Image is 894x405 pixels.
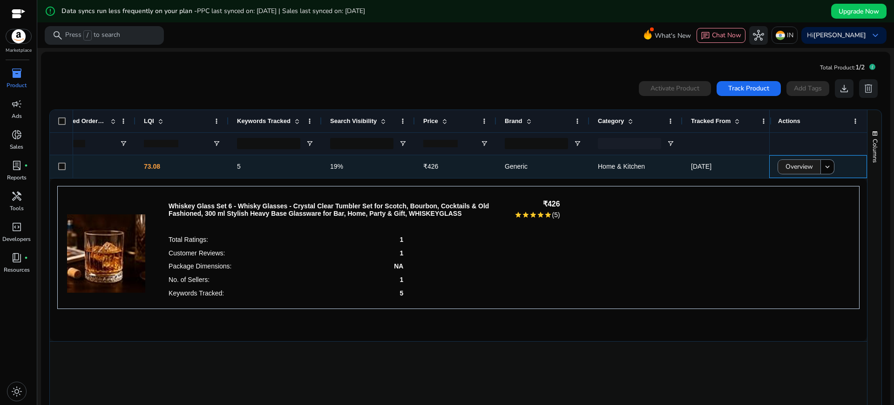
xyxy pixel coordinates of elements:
[481,140,488,147] button: Open Filter Menu
[400,249,404,257] p: 1
[691,163,711,170] span: [DATE]
[753,30,764,41] span: hub
[544,211,552,219] mat-icon: star
[7,173,27,182] p: Reports
[400,236,404,243] p: 1
[330,117,377,124] span: Search Visibility
[169,289,224,297] p: Keywords Tracked:
[870,30,881,41] span: keyboard_arrow_down
[522,211,529,219] mat-icon: star
[505,117,522,124] span: Brand
[823,163,832,171] mat-icon: keyboard_arrow_down
[717,81,781,96] button: Track Product
[839,7,879,16] span: Upgrade Now
[537,211,544,219] mat-icon: star
[749,26,768,45] button: hub
[11,386,22,397] span: light_mode
[4,266,30,274] p: Resources
[871,139,879,163] span: Columns
[213,140,220,147] button: Open Filter Menu
[394,262,403,270] p: NA
[776,31,785,40] img: in.svg
[831,4,887,19] button: Upgrade Now
[691,117,731,124] span: Tracked From
[144,117,154,124] span: LQI
[778,159,821,174] button: Overview
[807,32,866,39] p: Hi
[835,79,853,98] button: download
[423,117,438,124] span: Price
[6,47,32,54] p: Marketplace
[399,140,406,147] button: Open Filter Menu
[11,191,22,202] span: handyman
[11,98,22,110] span: campaign
[330,138,393,149] input: Search Visibility Filter Input
[778,117,800,124] span: Actions
[169,236,208,243] p: Total Ratings:
[24,256,28,260] span: fiber_manual_record
[712,31,741,40] span: Chat Now
[10,204,24,213] p: Tools
[83,30,92,41] span: /
[728,83,769,93] span: Track Product
[515,211,522,219] mat-icon: star
[306,140,313,147] button: Open Filter Menu
[2,235,31,243] p: Developers
[169,276,210,283] p: No. of Sellers:
[61,7,365,15] h5: Data syncs run less frequently on your plan -
[505,138,568,149] input: Brand Filter Input
[400,289,404,297] p: 5
[6,29,31,43] img: amazon.svg
[10,143,23,151] p: Sales
[169,202,503,217] p: Whiskey Glass Set 6 - Whisky Glasses - Crystal Clear Tumbler Set for Scotch, Bourbon, Cocktails &...
[786,157,813,176] span: Overview
[697,28,745,43] button: chatChat Now
[667,140,674,147] button: Open Filter Menu
[552,211,560,219] span: (5)
[855,63,865,72] span: 1/2
[839,83,850,94] span: download
[598,163,645,170] span: Home & Kitchen
[169,262,231,270] p: Package Dimensions:
[65,30,120,41] p: Press to search
[505,163,528,170] span: Generic
[120,140,127,147] button: Open Filter Menu
[12,112,22,120] p: Ads
[11,221,22,233] span: code_blocks
[598,117,624,124] span: Category
[330,163,343,170] span: 19%
[67,196,145,293] img: 415iqgFuNrL._SS100_.jpg
[11,160,22,171] span: lab_profile
[813,31,866,40] b: [PERSON_NAME]
[197,7,365,15] span: PPC last synced on: [DATE] | Sales last synced on: [DATE]
[423,163,438,170] span: ₹426
[24,164,28,167] span: fiber_manual_record
[11,129,22,140] span: donut_small
[45,6,56,17] mat-icon: error_outline
[237,163,241,170] span: 5
[144,157,220,176] p: 73.08
[7,81,27,89] p: Product
[169,249,225,257] p: Customer Reviews:
[52,30,63,41] span: search
[11,68,22,79] span: inventory_2
[574,140,581,147] button: Open Filter Menu
[11,252,22,263] span: book_4
[655,27,691,44] span: What's New
[820,64,855,71] span: Total Product:
[400,276,404,283] p: 1
[515,199,560,208] h4: ₹426
[787,27,793,43] p: IN
[237,138,300,149] input: Keywords Tracked Filter Input
[701,31,710,41] span: chat
[237,117,291,124] span: Keywords Tracked
[529,211,537,219] mat-icon: star
[51,117,107,124] span: Estimated Orders/Day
